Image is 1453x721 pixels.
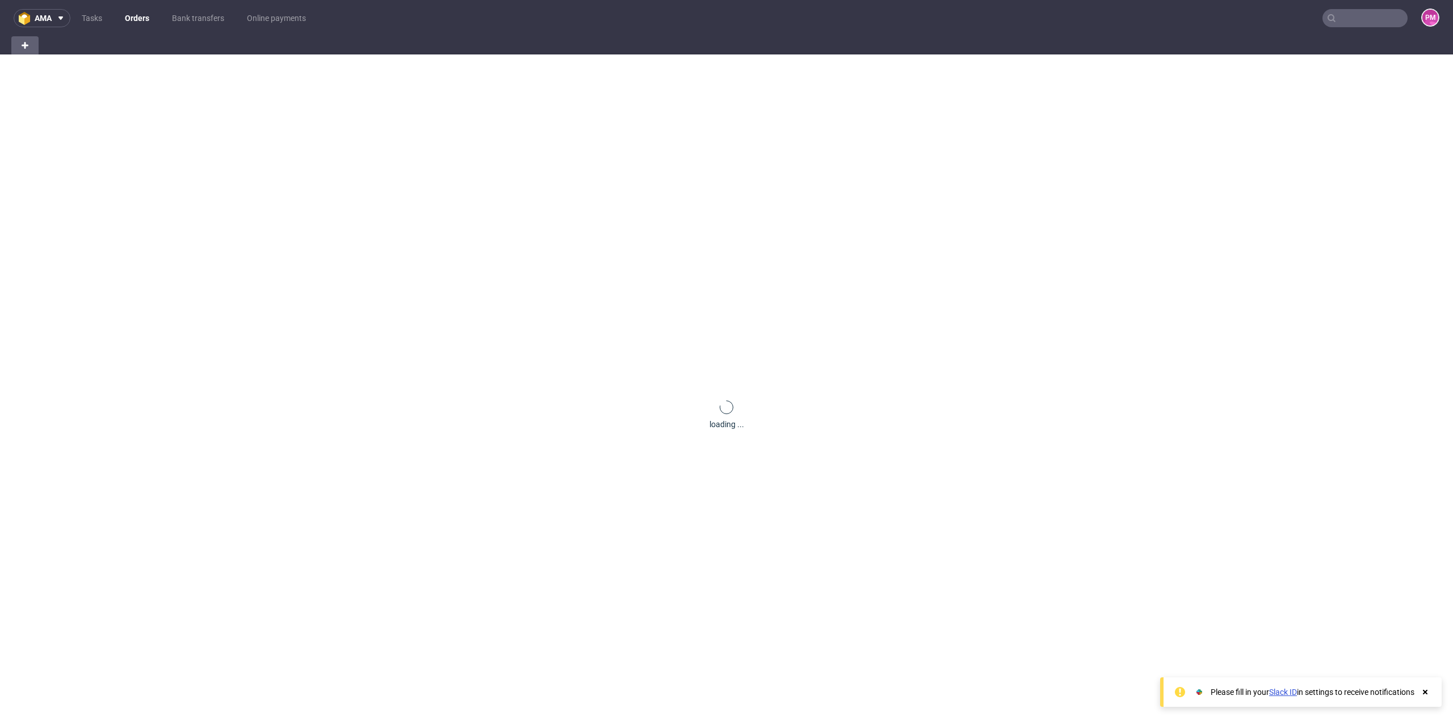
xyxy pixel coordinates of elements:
div: loading ... [709,419,744,430]
figcaption: PM [1422,10,1438,26]
img: logo [19,12,35,25]
button: ama [14,9,70,27]
span: ama [35,14,52,22]
a: Slack ID [1269,688,1297,697]
a: Bank transfers [165,9,231,27]
img: Slack [1194,686,1205,698]
a: Online payments [240,9,313,27]
div: Please fill in your in settings to receive notifications [1211,686,1414,698]
a: Orders [118,9,156,27]
a: Tasks [75,9,109,27]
